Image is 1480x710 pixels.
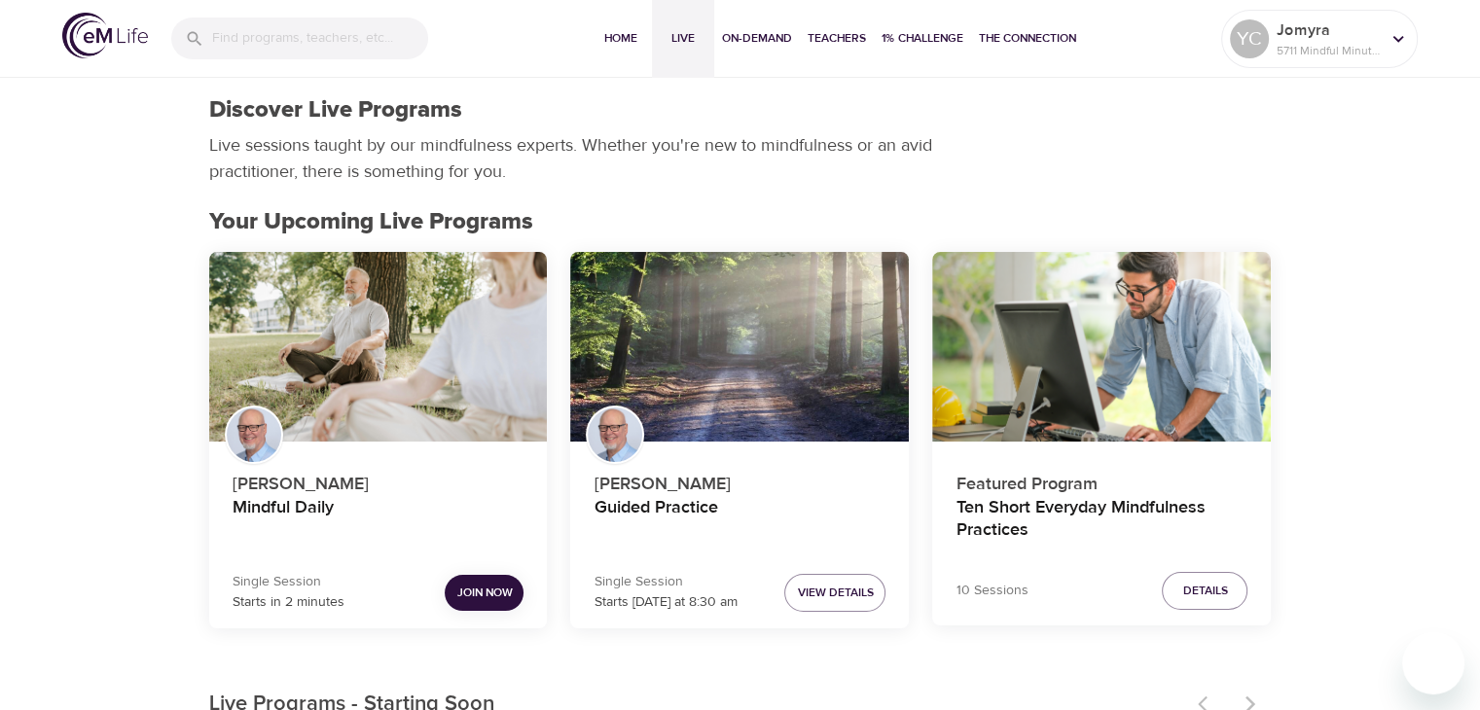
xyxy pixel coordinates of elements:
[233,592,344,613] p: Starts in 2 minutes
[209,132,939,185] p: Live sessions taught by our mindfulness experts. Whether you're new to mindfulness or an avid pra...
[956,497,1247,544] h4: Ten Short Everyday Mindfulness Practices
[209,96,462,124] h1: Discover Live Programs
[594,572,737,592] p: Single Session
[808,28,866,49] span: Teachers
[1162,572,1247,610] button: Details
[594,497,885,544] h4: Guided Practice
[956,463,1247,497] p: Featured Program
[233,572,344,592] p: Single Session
[784,574,885,612] button: View Details
[456,583,512,603] span: Join Now
[1182,581,1227,601] span: Details
[882,28,963,49] span: 1% Challenge
[233,463,524,497] p: [PERSON_NAME]
[594,592,737,613] p: Starts [DATE] at 8:30 am
[233,497,524,544] h4: Mindful Daily
[597,28,644,49] span: Home
[594,463,885,497] p: [PERSON_NAME]
[1230,19,1269,58] div: YC
[660,28,706,49] span: Live
[570,252,909,443] button: Guided Practice
[1277,18,1380,42] p: Jomyra
[797,583,873,603] span: View Details
[212,18,428,59] input: Find programs, teachers, etc...
[1277,42,1380,59] p: 5711 Mindful Minutes
[1402,632,1464,694] iframe: Button to launch messaging window
[209,208,1272,236] h2: Your Upcoming Live Programs
[932,252,1271,443] button: Ten Short Everyday Mindfulness Practices
[209,252,548,443] button: Mindful Daily
[956,581,1028,601] p: 10 Sessions
[722,28,792,49] span: On-Demand
[445,575,523,611] button: Join Now
[979,28,1076,49] span: The Connection
[62,13,148,58] img: logo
